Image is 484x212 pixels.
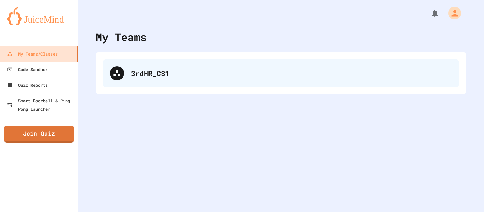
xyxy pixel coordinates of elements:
div: Code Sandbox [7,65,48,74]
div: My Teams/Classes [7,50,58,58]
div: Smart Doorbell & Ping Pong Launcher [7,96,75,113]
img: logo-orange.svg [7,7,71,25]
div: My Notifications [417,7,441,19]
div: 3rdHR_CS1 [103,59,459,87]
div: My Teams [96,29,147,45]
a: Join Quiz [4,126,74,143]
div: 3rdHR_CS1 [131,68,452,79]
div: My Account [441,5,463,21]
div: Quiz Reports [7,81,48,89]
